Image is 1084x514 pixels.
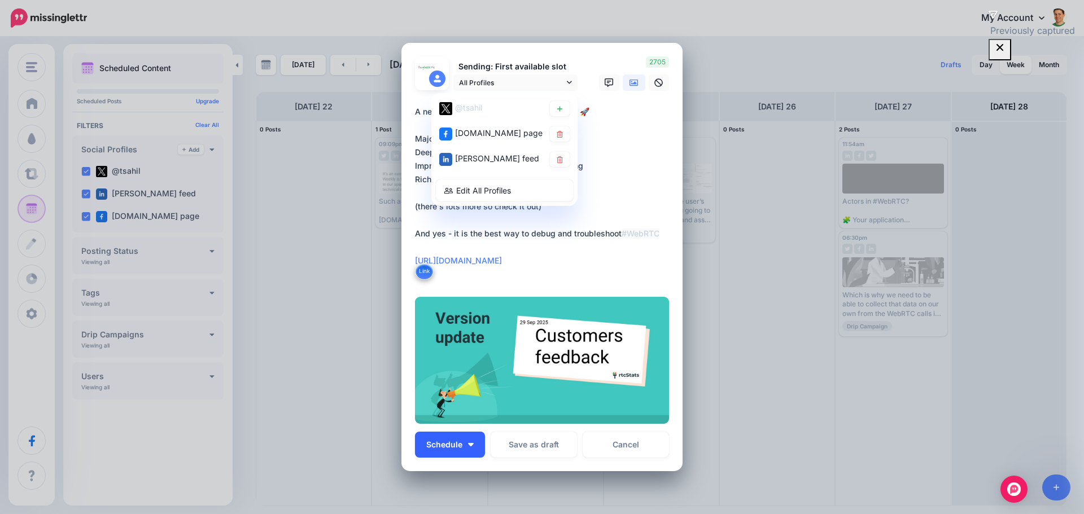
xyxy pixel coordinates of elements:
[415,263,434,280] button: Link
[436,179,573,201] a: Edit All Profiles
[439,128,452,140] img: facebook-square.png
[1000,476,1028,503] div: Open Intercom Messenger
[583,432,669,458] a: Cancel
[439,102,452,115] img: twitter-square.png
[455,128,543,138] span: [DOMAIN_NAME] page
[453,74,578,91] a: All Profiles
[418,60,435,76] img: 14446026_998167033644330_331161593929244144_n-bsa28576.png
[426,441,462,449] span: Schedule
[439,153,452,166] img: linkedin-square.png
[459,77,564,89] span: All Profiles
[491,432,577,458] button: Save as draft
[455,153,539,163] span: [PERSON_NAME] feed
[415,432,485,458] button: Schedule
[415,105,675,267] div: A new version of rtcStats has bee released 🚀 Major updates: Deeper ICE Connectivity Analysis Impr...
[468,443,474,446] img: arrow-down-white.png
[429,71,445,87] img: user_default_image.png
[415,297,669,424] img: WBH9CQTK9SARCJZP9D4A5V0EQ34DVBXS.jpg
[646,56,669,68] span: 2705
[455,103,482,112] span: @tsahil
[453,60,578,73] p: Sending: First available slot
